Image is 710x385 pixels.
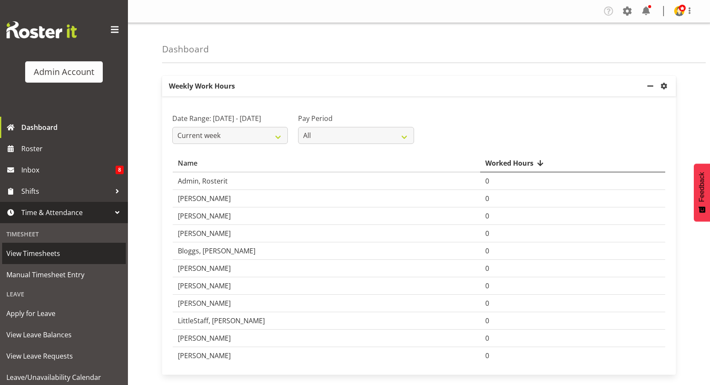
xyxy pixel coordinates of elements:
span: 0 [485,229,489,238]
span: Name [178,158,197,168]
span: Worked Hours [485,158,533,168]
span: 0 [485,333,489,343]
td: [PERSON_NAME] [173,347,480,364]
div: Leave [2,285,126,303]
a: minimize [645,76,659,96]
td: [PERSON_NAME] [173,225,480,242]
span: View Leave Balances [6,328,122,341]
span: 0 [485,211,489,221]
span: 0 [485,264,489,273]
span: Shifts [21,185,111,198]
button: Feedback - Show survey [694,164,710,221]
span: View Timesheets [6,247,122,260]
div: Timesheet [2,225,126,243]
span: View Leave Requests [6,350,122,362]
td: [PERSON_NAME] [173,330,480,347]
a: Manual Timesheet Entry [2,264,126,285]
td: [PERSON_NAME] [173,207,480,225]
span: 0 [485,281,489,290]
td: [PERSON_NAME] [173,190,480,207]
img: Rosterit website logo [6,21,77,38]
span: 8 [116,166,124,174]
span: 0 [485,176,489,186]
span: Roster [21,142,124,155]
span: 0 [485,194,489,203]
h4: Dashboard [162,44,209,54]
span: 0 [485,351,489,360]
a: View Timesheets [2,243,126,264]
span: Time & Attendance [21,206,111,219]
td: [PERSON_NAME] [173,260,480,277]
span: 0 [485,316,489,325]
td: [PERSON_NAME] [173,295,480,312]
span: Feedback [698,172,706,202]
span: Inbox [21,164,116,176]
span: Apply for Leave [6,307,122,320]
p: Weekly Work Hours [162,76,645,96]
a: Apply for Leave [2,303,126,324]
label: Pay Period [298,113,414,124]
a: View Leave Requests [2,345,126,367]
a: View Leave Balances [2,324,126,345]
span: Leave/Unavailability Calendar [6,371,122,384]
span: 0 [485,299,489,308]
label: Date Range: [DATE] - [DATE] [172,113,288,124]
td: Bloggs, [PERSON_NAME] [173,242,480,260]
td: LittleStaff, [PERSON_NAME] [173,312,480,330]
div: Admin Account [34,66,94,78]
span: Manual Timesheet Entry [6,268,122,281]
td: [PERSON_NAME] [173,277,480,295]
img: admin-rosteritf9cbda91fdf824d97c9d6345b1f660ea.png [674,6,684,16]
span: Dashboard [21,121,124,134]
a: settings [659,81,672,91]
td: Admin, Rosterit [173,172,480,190]
span: 0 [485,246,489,256]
